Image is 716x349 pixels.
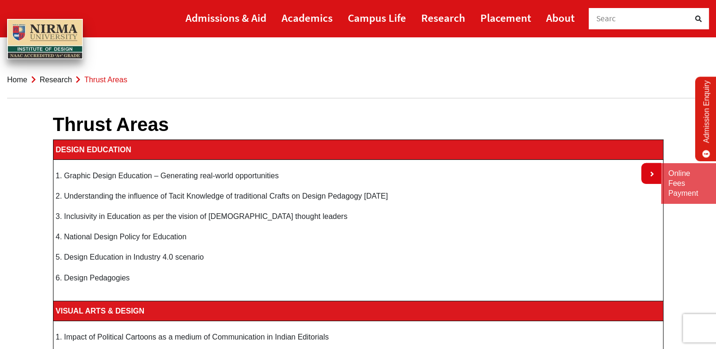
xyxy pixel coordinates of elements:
a: Home [7,76,27,84]
p: 4. National Design Policy for Education [56,230,661,243]
a: Placement [480,7,531,28]
h1: Thrust Areas [53,113,663,136]
span: Thrust Areas [84,76,127,84]
img: main_logo [7,19,83,60]
p: 3. Inclusivity in Education as per the vision of [DEMOGRAPHIC_DATA] thought leaders [56,210,661,223]
p: 6. Design Pedagogies [56,271,661,284]
span: Searc [596,13,616,24]
a: Research [40,76,72,84]
a: About [546,7,575,28]
nav: breadcrumb [7,61,709,98]
b: DESIGN EDUCATION [56,146,132,154]
a: Admissions & Aid [186,7,266,28]
p: 5. Design Education in Industry 4.0 scenario [56,251,661,263]
a: Online Fees Payment [668,169,709,198]
a: Academics [282,7,333,28]
b: VISUAL ARTS & DESIGN [56,307,145,315]
a: Research [421,7,465,28]
a: Campus Life [348,7,406,28]
p: 2. Understanding the influence of Tacit Knowledge of traditional Crafts on Design Pedagogy [DATE] [56,190,661,202]
td: 1. Graphic Design Education – Generating real-world opportunities [53,160,663,301]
